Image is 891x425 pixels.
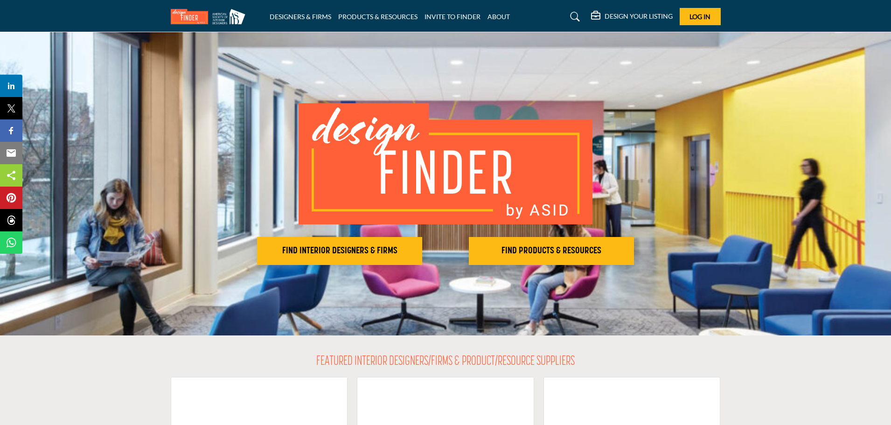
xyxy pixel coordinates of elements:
[561,9,586,24] a: Search
[591,11,673,22] div: DESIGN YOUR LISTING
[425,13,480,21] a: INVITE TO FINDER
[338,13,418,21] a: PRODUCTS & RESOURCES
[472,245,631,257] h2: FIND PRODUCTS & RESOURCES
[680,8,721,25] button: Log In
[299,103,592,224] img: image
[605,12,673,21] h5: DESIGN YOUR LISTING
[257,237,422,265] button: FIND INTERIOR DESIGNERS & FIRMS
[316,354,575,370] h2: FEATURED INTERIOR DESIGNERS/FIRMS & PRODUCT/RESOURCE SUPPLIERS
[270,13,331,21] a: DESIGNERS & FIRMS
[260,245,419,257] h2: FIND INTERIOR DESIGNERS & FIRMS
[171,9,250,24] img: Site Logo
[487,13,510,21] a: ABOUT
[469,237,634,265] button: FIND PRODUCTS & RESOURCES
[689,13,710,21] span: Log In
